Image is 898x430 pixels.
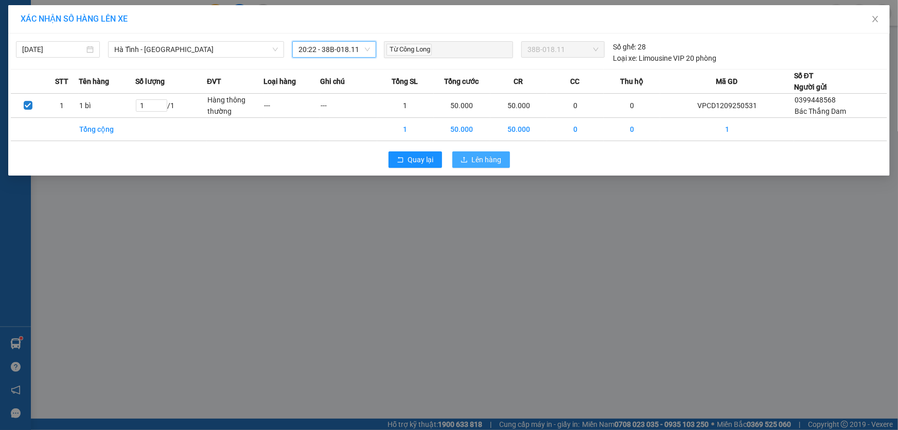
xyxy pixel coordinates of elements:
span: Loại xe: [613,53,637,64]
span: 0399448568 [795,96,836,104]
td: Hàng thông thường [207,94,263,118]
button: uploadLên hàng [452,151,510,168]
td: --- [263,94,320,118]
td: 50.000 [490,94,547,118]
span: upload [461,156,468,164]
td: 1 [660,118,794,141]
span: Hà Tĩnh - Hà Nội [114,42,278,57]
span: down [272,46,278,53]
div: 28 [613,41,646,53]
td: 1 [377,94,434,118]
td: 1 [45,94,79,118]
li: Cổ Đạm, xã [GEOGRAPHIC_DATA], [GEOGRAPHIC_DATA] [96,25,430,38]
span: 38B-018.11 [527,42,598,57]
td: 0 [547,118,604,141]
span: Bác Thắng Dam [795,107,846,115]
td: 0 [604,118,660,141]
span: Quay lại [408,154,434,165]
span: rollback [397,156,404,164]
span: CC [570,76,579,87]
span: ĐVT [207,76,221,87]
span: Tổng SL [392,76,418,87]
td: 1 [377,118,434,141]
button: rollbackQuay lại [389,151,442,168]
td: 50.000 [490,118,547,141]
td: Tổng cộng [79,118,135,141]
span: 20:22 - 38B-018.11 [298,42,370,57]
span: Tổng cước [445,76,479,87]
div: Limousine VIP 20 phòng [613,53,716,64]
span: Ghi chú [320,76,345,87]
li: Hotline: 1900252555 [96,38,430,51]
span: close [871,15,879,23]
span: CR [514,76,523,87]
span: Thu hộ [620,76,643,87]
span: XÁC NHẬN SỐ HÀNG LÊN XE [21,14,128,24]
td: 1 bì [79,94,135,118]
b: GỬI : VP Cổ Đạm [13,75,120,92]
img: logo.jpg [13,13,64,64]
td: 0 [547,94,604,118]
td: 50.000 [434,94,490,118]
span: Số lượng [135,76,165,87]
span: Mã GD [716,76,738,87]
span: Loại hàng [263,76,296,87]
td: --- [320,94,377,118]
span: Số ghế: [613,41,636,53]
td: 0 [604,94,660,118]
span: Từ Công Long [386,44,432,56]
td: VPCD1209250531 [660,94,794,118]
span: Lên hàng [472,154,502,165]
td: 50.000 [434,118,490,141]
span: STT [55,76,68,87]
input: 12/09/2025 [22,44,84,55]
div: Số ĐT Người gửi [794,70,827,93]
button: Close [861,5,890,34]
td: / 1 [135,94,207,118]
span: Tên hàng [79,76,109,87]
